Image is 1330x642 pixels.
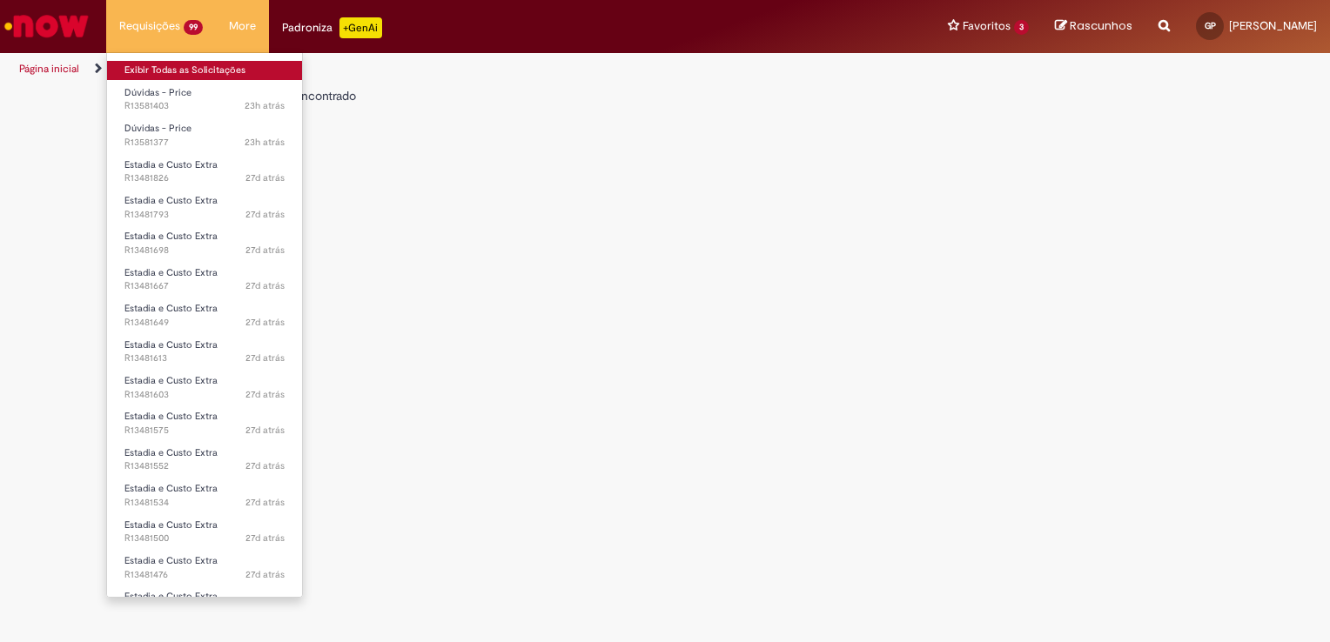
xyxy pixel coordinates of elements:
[124,171,285,185] span: R13481826
[1070,17,1132,34] span: Rascunhos
[106,52,303,598] ul: Requisições
[2,9,91,43] img: ServiceNow
[124,518,218,532] span: Estadia e Custo Extra
[245,388,285,401] span: 27d atrás
[245,568,285,581] span: 27d atrás
[107,264,302,296] a: Aberto R13481667 : Estadia e Custo Extra
[124,374,218,387] span: Estadia e Custo Extra
[107,587,302,619] a: Aberto R13481382 : Estadia e Custo Extra
[245,459,285,472] span: 27d atrás
[245,316,285,329] span: 27d atrás
[245,568,285,581] time: 04/09/2025 14:36:29
[124,244,285,257] span: R13481698
[245,496,285,509] span: 27d atrás
[1055,18,1132,35] a: Rascunhos
[124,388,285,402] span: R13481603
[245,244,285,257] span: 27d atrás
[107,479,302,512] a: Aberto R13481534 : Estadia e Custo Extra
[963,17,1011,35] span: Favoritos
[124,122,191,135] span: Dúvidas - Price
[1229,18,1317,33] span: [PERSON_NAME]
[124,351,285,365] span: R13481613
[107,191,302,224] a: Aberto R13481793 : Estadia e Custo Extra
[107,336,302,368] a: Aberto R13481613 : Estadia e Custo Extra
[107,407,302,439] a: Aberto R13481575 : Estadia e Custo Extra
[245,316,285,329] time: 04/09/2025 14:59:56
[1014,20,1029,35] span: 3
[107,552,302,584] a: Aberto R13481476 : Estadia e Custo Extra
[107,371,302,404] a: Aberto R13481603 : Estadia e Custo Extra
[245,208,285,221] span: 27d atrás
[124,208,285,222] span: R13481793
[107,227,302,259] a: Aberto R13481698 : Estadia e Custo Extra
[282,17,382,38] div: Padroniza
[124,194,218,207] span: Estadia e Custo Extra
[245,532,285,545] span: 27d atrás
[13,53,874,85] ul: Trilhas de página
[124,302,218,315] span: Estadia e Custo Extra
[107,156,302,188] a: Aberto R13481826 : Estadia e Custo Extra
[245,424,285,437] time: 04/09/2025 14:49:34
[245,459,285,472] time: 04/09/2025 14:45:26
[124,338,218,351] span: Estadia e Custo Extra
[1205,20,1216,31] span: GP
[124,410,218,423] span: Estadia e Custo Extra
[124,568,285,582] span: R13481476
[107,444,302,476] a: Aberto R13481552 : Estadia e Custo Extra
[124,459,285,473] span: R13481552
[124,446,218,459] span: Estadia e Custo Extra
[245,532,285,545] time: 04/09/2025 14:38:55
[245,279,285,292] span: 27d atrás
[124,496,285,510] span: R13481534
[124,230,218,243] span: Estadia e Custo Extra
[124,482,218,495] span: Estadia e Custo Extra
[107,299,302,331] a: Aberto R13481649 : Estadia e Custo Extra
[119,17,180,35] span: Requisições
[245,351,285,364] span: 27d atrás
[245,351,285,364] time: 04/09/2025 14:54:02
[107,61,302,80] a: Exibir Todas as Solicitações
[124,99,285,113] span: R13581403
[245,208,285,221] time: 04/09/2025 15:21:37
[245,244,285,257] time: 04/09/2025 15:08:05
[124,158,218,171] span: Estadia e Custo Extra
[245,99,285,112] time: 30/09/2025 13:13:54
[124,279,285,293] span: R13481667
[19,62,79,76] a: Página inicial
[339,17,382,38] p: +GenAi
[245,136,285,149] time: 30/09/2025 13:07:18
[245,99,285,112] span: 23h atrás
[124,316,285,330] span: R13481649
[107,516,302,548] a: Aberto R13481500 : Estadia e Custo Extra
[245,388,285,401] time: 04/09/2025 14:51:58
[245,136,285,149] span: 23h atrás
[184,20,203,35] span: 99
[169,87,907,104] div: Registro solicitado não encontrado
[124,554,218,567] span: Estadia e Custo Extra
[124,136,285,150] span: R13581377
[124,86,191,99] span: Dúvidas - Price
[245,496,285,509] time: 04/09/2025 14:43:27
[107,84,302,116] a: Aberto R13581403 : Dúvidas - Price
[124,424,285,438] span: R13481575
[124,532,285,545] span: R13481500
[107,119,302,151] a: Aberto R13581377 : Dúvidas - Price
[124,590,218,603] span: Estadia e Custo Extra
[124,266,218,279] span: Estadia e Custo Extra
[229,17,256,35] span: More
[245,279,285,292] time: 04/09/2025 15:03:13
[245,171,285,184] span: 27d atrás
[245,171,285,184] time: 04/09/2025 15:25:54
[245,424,285,437] span: 27d atrás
